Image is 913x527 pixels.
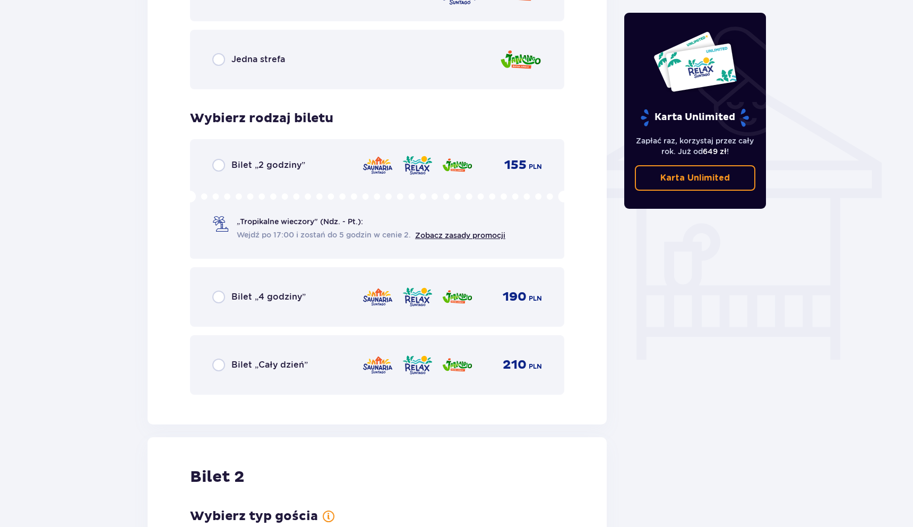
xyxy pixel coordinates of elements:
a: Zobacz zasady promocji [415,231,505,240]
p: 190 [503,289,527,305]
p: Wybierz rodzaj biletu [190,110,333,126]
p: Zapłać raz, korzystaj przez cały rok. Już od ! [635,135,756,157]
p: Bilet 2 [190,467,244,487]
img: zone logo [499,45,542,75]
p: Karta Unlimited [660,172,730,184]
p: Bilet „2 godziny” [231,159,305,171]
p: 155 [504,157,527,173]
a: Karta Unlimited [635,165,756,191]
img: zone logo [442,354,473,376]
p: PLN [529,294,542,303]
span: Wejdź po 17:00 i zostań do 5 godzin w cenie 2. [237,229,411,240]
p: Bilet „4 godziny” [231,291,306,303]
img: zone logo [362,286,393,308]
span: 649 zł [703,147,727,156]
p: PLN [529,162,542,172]
img: zone logo [402,354,433,376]
p: 210 [503,357,527,373]
p: „Tropikalne wieczory" (Ndz. - Pt.): [237,216,363,227]
img: zone logo [442,154,473,176]
p: PLN [529,362,542,371]
img: zone logo [442,286,473,308]
p: Bilet „Cały dzień” [231,359,308,371]
img: zone logo [362,354,393,376]
p: Karta Unlimited [640,108,750,127]
img: zone logo [402,286,433,308]
p: Jedna strefa [231,54,285,65]
img: zone logo [362,154,393,176]
img: zone logo [402,154,433,176]
p: Wybierz typ gościa [190,508,318,524]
